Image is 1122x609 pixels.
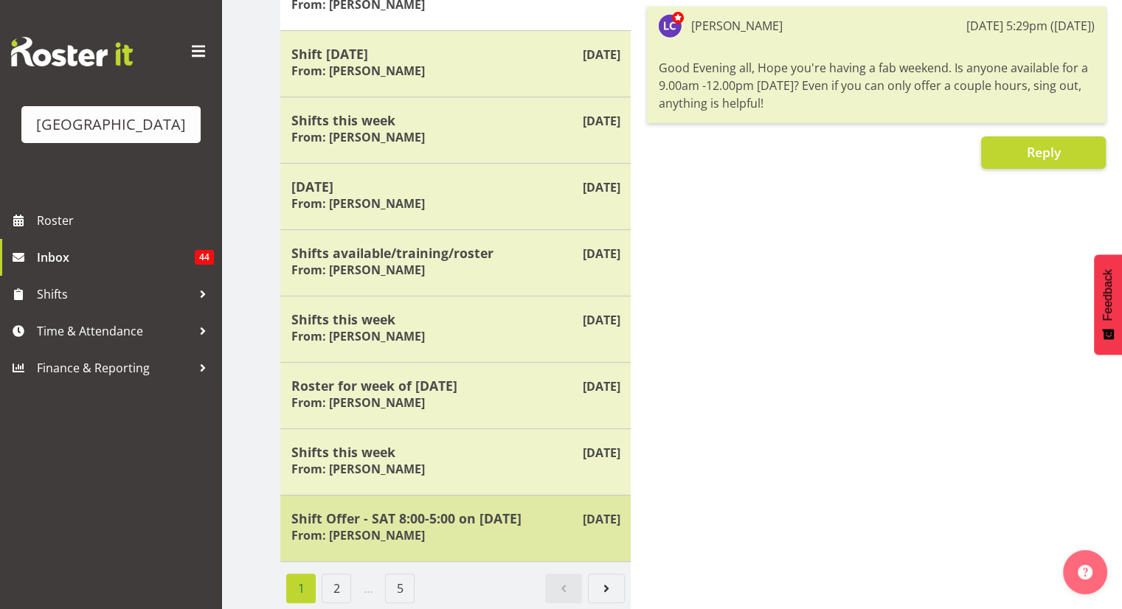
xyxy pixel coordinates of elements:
p: [DATE] [582,444,620,462]
h5: Shifts this week [291,112,620,128]
h5: Roster for week of [DATE] [291,377,620,394]
h6: From: [PERSON_NAME] [291,329,425,344]
a: Next page [588,574,625,603]
h6: From: [PERSON_NAME] [291,462,425,476]
h6: From: [PERSON_NAME] [291,262,425,277]
div: [PERSON_NAME] [690,17,782,35]
p: [DATE] [582,510,620,528]
h5: Shifts this week [291,444,620,460]
div: [DATE] 5:29pm ([DATE]) [966,17,1095,35]
span: Inbox [37,246,195,268]
h6: From: [PERSON_NAME] [291,196,425,211]
span: Feedback [1101,269,1115,321]
div: [GEOGRAPHIC_DATA] [36,114,186,136]
h5: Shifts this week [291,311,620,327]
span: Reply [1026,143,1060,161]
h6: From: [PERSON_NAME] [291,63,425,78]
a: Page 2. [322,574,351,603]
h6: From: [PERSON_NAME] [291,395,425,410]
p: [DATE] [582,46,620,63]
p: [DATE] [582,245,620,262]
p: [DATE] [582,112,620,130]
h6: From: [PERSON_NAME] [291,528,425,543]
div: Good Evening all, Hope you're having a fab weekend. Is anyone available for a 9.00am -12.00pm [DA... [658,55,1095,116]
span: 44 [195,250,214,265]
span: Shifts [37,283,192,305]
img: Rosterit website logo [11,37,133,66]
h5: Shift Offer - SAT 8:00-5:00 on [DATE] [291,510,620,526]
h6: From: [PERSON_NAME] [291,130,425,145]
img: laurie-cook11580.jpg [658,14,682,38]
span: Finance & Reporting [37,357,192,379]
p: [DATE] [582,311,620,329]
a: Page 5. [385,574,415,603]
h5: Shift [DATE] [291,46,620,62]
p: [DATE] [582,178,620,196]
img: help-xxl-2.png [1078,565,1092,580]
a: Previous page [545,574,582,603]
p: [DATE] [582,377,620,395]
h5: Shifts available/training/roster [291,245,620,261]
h5: [DATE] [291,178,620,195]
button: Reply [981,136,1106,169]
button: Feedback - Show survey [1094,254,1122,355]
span: Time & Attendance [37,320,192,342]
span: Roster [37,209,214,232]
